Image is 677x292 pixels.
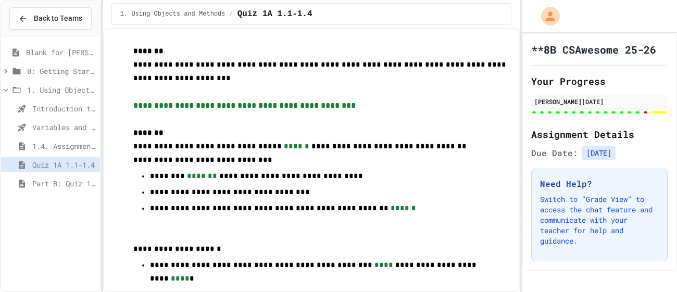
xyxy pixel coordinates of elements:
span: Blank for [PERSON_NAME]-dont break it [26,47,96,58]
span: 0: Getting Started [27,66,96,77]
span: Quiz 1A 1.1-1.4 [237,8,312,20]
span: 1.4. Assignment and Input [32,141,96,151]
span: Part B: Quiz 1A 1.1-1.4 [32,178,96,189]
span: Quiz 1A 1.1-1.4 [32,159,96,170]
span: Introduction to Algorithms, Programming, and Compilers [32,103,96,114]
span: 1. Using Objects and Methods [27,84,96,95]
div: My Account [530,4,562,28]
h2: Assignment Details [531,127,668,142]
button: Back to Teams [9,7,92,30]
h3: Need Help? [540,177,659,190]
h1: **8B CSAwesome 25-26 [531,42,656,57]
span: [DATE] [582,146,616,160]
span: 1. Using Objects and Methods [120,10,225,18]
h2: Your Progress [531,74,668,88]
span: / [229,10,233,18]
span: Back to Teams [34,13,82,24]
div: [PERSON_NAME][DATE] [534,97,665,106]
span: Due Date: [531,147,578,159]
p: Switch to "Grade View" to access the chat feature and communicate with your teacher for help and ... [540,194,659,246]
span: Variables and Data Types - Quiz [32,122,96,133]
